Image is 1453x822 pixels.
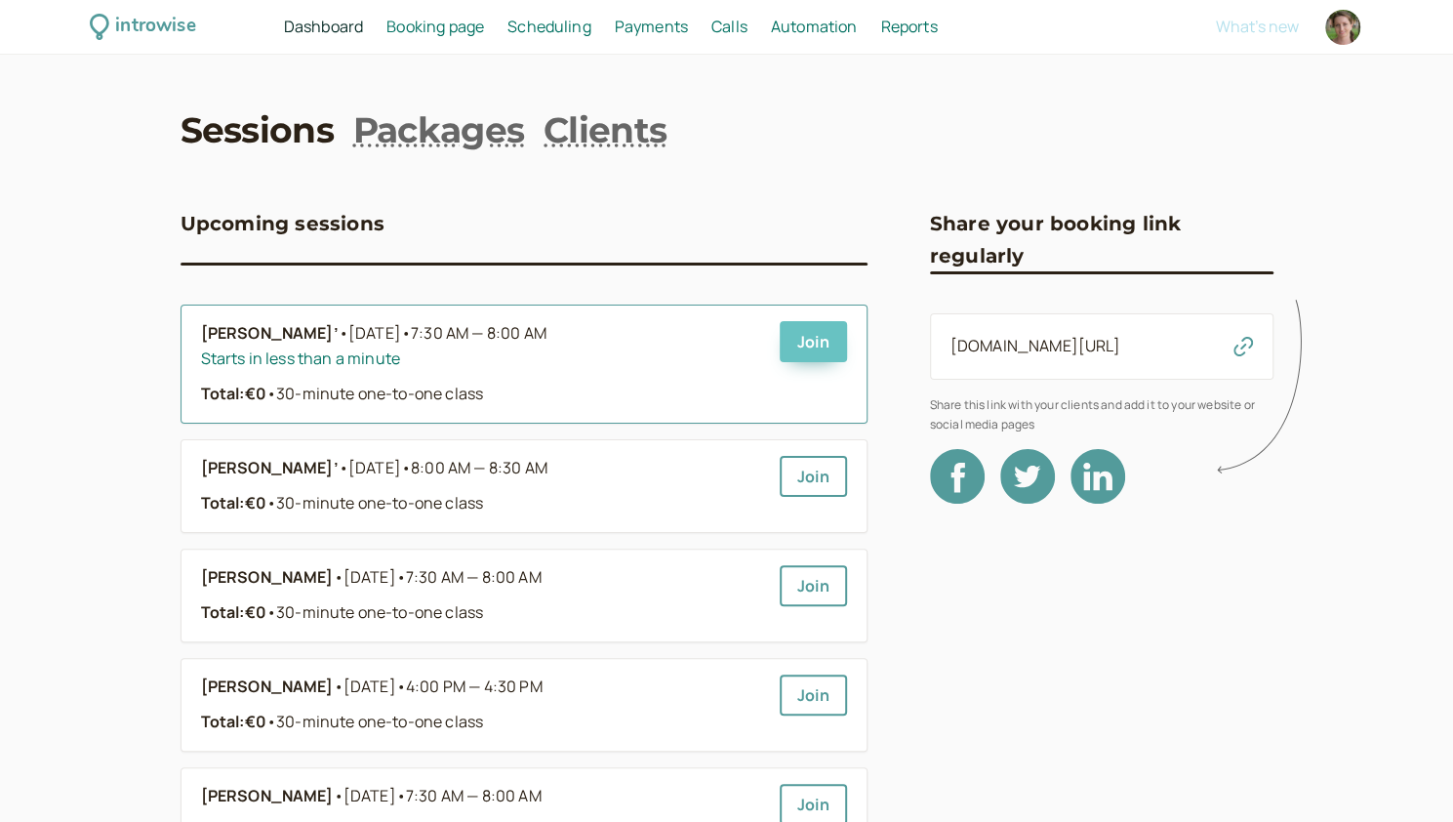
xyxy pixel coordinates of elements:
b: [PERSON_NAME] [201,675,334,700]
button: What's new [1216,18,1299,35]
a: [PERSON_NAME]’•[DATE]•8:00 AM — 8:30 AMTotal:€0•30-minute one-to-one class [201,456,764,516]
span: • [401,322,411,344]
a: Join [780,321,847,362]
span: [DATE] [348,456,547,481]
a: Packages [353,105,524,154]
a: [PERSON_NAME]•[DATE]•7:30 AM — 8:00 AMTotal:€0•30-minute one-to-one class [201,565,764,626]
a: Calls [711,15,747,40]
a: [PERSON_NAME]’•[DATE]•7:30 AM — 8:00 AMStarts in less than a minuteTotal:€0•30-minute one-to-one ... [201,321,764,407]
strong: Total: €0 [201,711,266,732]
span: Calls [711,16,747,37]
span: Booking page [386,16,484,37]
span: Automation [771,16,858,37]
span: Payments [615,16,688,37]
span: [DATE] [343,784,542,809]
span: • [334,565,343,591]
a: Payments [615,15,688,40]
span: 30-minute one-to-one class [266,492,483,514]
span: [DATE] [343,675,543,700]
span: • [266,601,276,623]
a: Join [780,565,847,606]
span: • [401,457,411,478]
span: 7:30 AM — 8:00 AM [406,785,542,806]
span: • [266,711,276,732]
span: 8:00 AM — 8:30 AM [411,457,547,478]
iframe: Chat Widget [1355,728,1453,822]
a: Clients [544,105,666,154]
a: Scheduling [507,15,591,40]
a: [PERSON_NAME]•[DATE]•4:00 PM — 4:30 PMTotal:€0•30-minute one-to-one class [201,675,764,735]
strong: Total: €0 [201,601,266,623]
span: Scheduling [507,16,591,37]
a: Join [780,456,847,497]
a: Automation [771,15,858,40]
span: • [334,784,343,809]
span: 30-minute one-to-one class [266,383,483,404]
a: Dashboard [284,15,363,40]
span: • [339,456,348,481]
span: • [396,676,406,697]
span: [DATE] [348,321,546,347]
div: Starts in less than a minute [201,347,764,372]
b: [PERSON_NAME]’ [201,321,339,347]
span: What's new [1216,16,1299,37]
a: Sessions [181,105,334,154]
strong: Total: €0 [201,383,266,404]
span: • [334,675,343,700]
span: Share this link with your clients and add it to your website or social media pages [930,395,1273,433]
span: • [339,321,348,347]
span: 7:30 AM — 8:00 AM [406,566,542,588]
div: introwise [115,12,195,42]
a: Booking page [386,15,484,40]
span: [DATE] [343,565,542,591]
a: Account [1322,7,1363,48]
span: • [396,566,406,588]
span: Dashboard [284,16,363,37]
span: 7:30 AM — 8:00 AM [411,322,546,344]
a: Join [780,675,847,716]
b: [PERSON_NAME]’ [201,456,339,481]
span: 30-minute one-to-one class [266,711,483,732]
a: [DOMAIN_NAME][URL] [950,335,1121,356]
span: 4:00 PM — 4:30 PM [406,676,543,697]
span: Reports [880,16,937,37]
h3: Share your booking link regularly [930,208,1273,271]
strong: Total: €0 [201,492,266,514]
span: 30-minute one-to-one class [266,601,483,623]
span: • [396,785,406,806]
span: • [266,492,276,514]
b: [PERSON_NAME] [201,565,334,591]
a: introwise [90,12,196,42]
span: • [266,383,276,404]
a: Reports [880,15,937,40]
b: [PERSON_NAME] [201,784,334,809]
h3: Upcoming sessions [181,208,384,239]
